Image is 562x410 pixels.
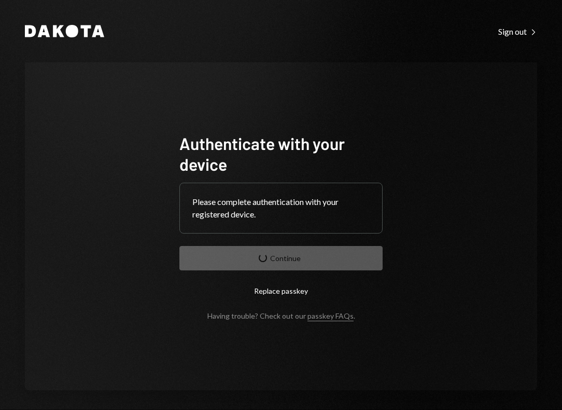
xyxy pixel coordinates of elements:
[179,279,383,303] button: Replace passkey
[498,25,537,37] a: Sign out
[192,196,370,221] div: Please complete authentication with your registered device.
[207,311,355,320] div: Having trouble? Check out our .
[307,311,354,321] a: passkey FAQs
[179,133,383,174] h1: Authenticate with your device
[498,26,537,37] div: Sign out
